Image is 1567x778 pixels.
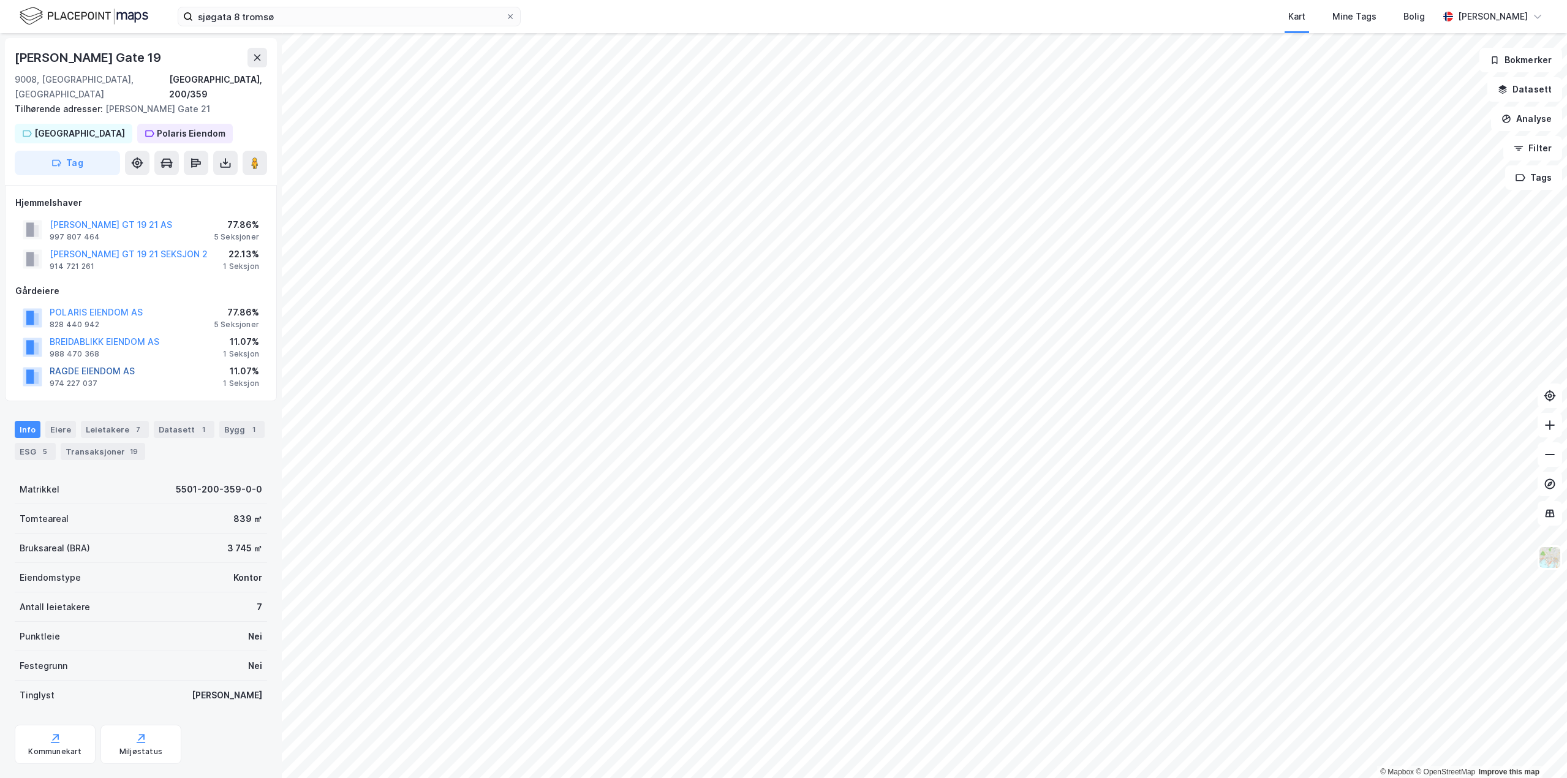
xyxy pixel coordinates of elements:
[15,151,120,175] button: Tag
[20,629,60,644] div: Punktleie
[1479,48,1562,72] button: Bokmerker
[20,541,90,556] div: Bruksareal (BRA)
[1288,9,1305,24] div: Kart
[223,349,259,359] div: 1 Seksjon
[1403,9,1425,24] div: Bolig
[15,102,257,116] div: [PERSON_NAME] Gate 21
[132,423,144,436] div: 7
[169,72,267,102] div: [GEOGRAPHIC_DATA], 200/359
[1506,719,1567,778] div: Kontrollprogram for chat
[50,379,97,388] div: 974 227 037
[20,512,69,526] div: Tomteareal
[192,688,262,703] div: [PERSON_NAME]
[39,445,51,458] div: 5
[223,262,259,271] div: 1 Seksjon
[1491,107,1562,131] button: Analyse
[15,195,266,210] div: Hjemmelshaver
[127,445,140,458] div: 19
[15,421,40,438] div: Info
[214,217,259,232] div: 77.86%
[1380,768,1414,776] a: Mapbox
[223,334,259,349] div: 11.07%
[15,284,266,298] div: Gårdeiere
[61,443,145,460] div: Transaksjoner
[20,600,90,614] div: Antall leietakere
[214,320,259,330] div: 5 Seksjoner
[248,629,262,644] div: Nei
[193,7,505,26] input: Søk på adresse, matrikkel, gårdeiere, leietakere eller personer
[1506,719,1567,778] iframe: Chat Widget
[1505,165,1562,190] button: Tags
[197,423,210,436] div: 1
[223,364,259,379] div: 11.07%
[1487,77,1562,102] button: Datasett
[20,688,55,703] div: Tinglyst
[154,421,214,438] div: Datasett
[28,747,81,757] div: Kommunekart
[1458,9,1528,24] div: [PERSON_NAME]
[1332,9,1376,24] div: Mine Tags
[157,126,225,141] div: Polaris Eiendom
[50,262,94,271] div: 914 721 261
[15,104,105,114] span: Tilhørende adresser:
[176,482,262,497] div: 5501-200-359-0-0
[247,423,260,436] div: 1
[45,421,76,438] div: Eiere
[1538,546,1561,569] img: Z
[233,512,262,526] div: 839 ㎡
[81,421,149,438] div: Leietakere
[214,305,259,320] div: 77.86%
[248,659,262,673] div: Nei
[20,570,81,585] div: Eiendomstype
[50,320,99,330] div: 828 440 942
[219,421,265,438] div: Bygg
[20,6,148,27] img: logo.f888ab2527a4732fd821a326f86c7f29.svg
[214,232,259,242] div: 5 Seksjoner
[50,232,100,242] div: 997 807 464
[15,48,164,67] div: [PERSON_NAME] Gate 19
[20,482,59,497] div: Matrikkel
[233,570,262,585] div: Kontor
[227,541,262,556] div: 3 745 ㎡
[34,126,125,141] div: [GEOGRAPHIC_DATA]
[223,247,259,262] div: 22.13%
[15,72,169,102] div: 9008, [GEOGRAPHIC_DATA], [GEOGRAPHIC_DATA]
[1479,768,1539,776] a: Improve this map
[1416,768,1475,776] a: OpenStreetMap
[20,659,67,673] div: Festegrunn
[15,443,56,460] div: ESG
[50,349,99,359] div: 988 470 368
[119,747,162,757] div: Miljøstatus
[1503,136,1562,161] button: Filter
[257,600,262,614] div: 7
[223,379,259,388] div: 1 Seksjon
